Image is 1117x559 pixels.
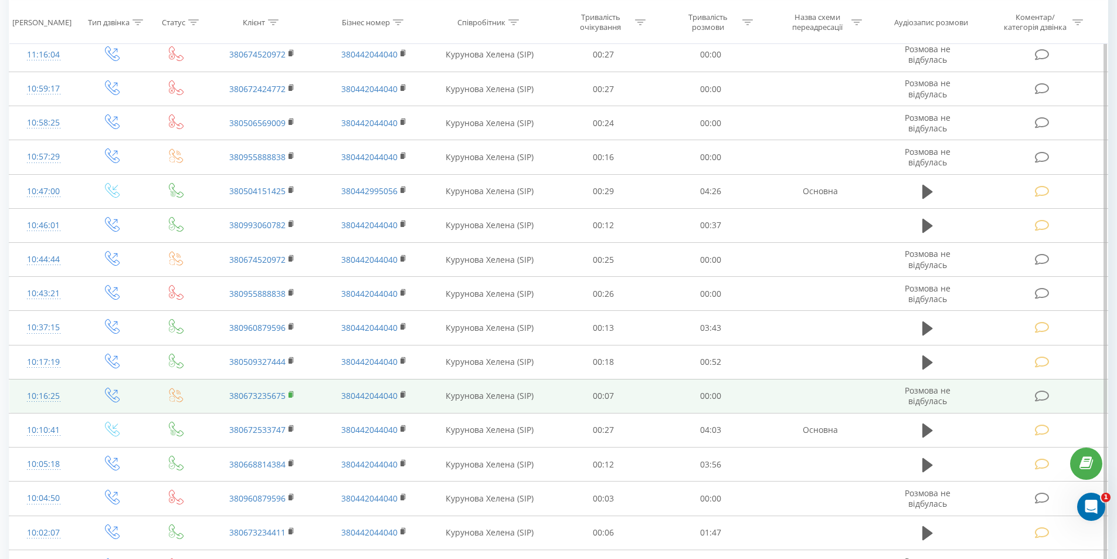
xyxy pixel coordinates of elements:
[229,390,286,401] a: 380673235675
[550,516,657,550] td: 00:06
[657,448,765,482] td: 03:56
[21,43,66,66] div: 11:16:04
[894,17,968,27] div: Аудіозапис розмови
[430,379,550,413] td: Курунова Хелена (SIP)
[430,345,550,379] td: Курунова Хелена (SIP)
[657,243,765,277] td: 00:00
[905,487,950,509] span: Розмова не відбулась
[764,174,875,208] td: Основна
[341,459,398,470] a: 380442044040
[430,277,550,311] td: Курунова Хелена (SIP)
[657,345,765,379] td: 00:52
[21,145,66,168] div: 10:57:29
[905,385,950,406] span: Розмова не відбулась
[657,277,765,311] td: 00:00
[21,316,66,339] div: 10:37:15
[457,17,505,27] div: Співробітник
[677,12,739,32] div: Тривалість розмови
[430,140,550,174] td: Курунова Хелена (SIP)
[341,83,398,94] a: 380442044040
[430,38,550,72] td: Курунова Хелена (SIP)
[21,487,66,510] div: 10:04:50
[550,413,657,447] td: 00:27
[657,72,765,106] td: 00:00
[21,248,66,271] div: 10:44:44
[657,208,765,242] td: 00:37
[229,288,286,299] a: 380955888838
[550,448,657,482] td: 00:12
[21,385,66,408] div: 10:16:25
[550,482,657,516] td: 00:03
[341,390,398,401] a: 380442044040
[342,17,390,27] div: Бізнес номер
[341,254,398,265] a: 380442044040
[550,106,657,140] td: 00:24
[229,356,286,367] a: 380509327444
[905,283,950,304] span: Розмова не відбулась
[569,12,632,32] div: Тривалість очікування
[430,448,550,482] td: Курунова Хелена (SIP)
[162,17,185,27] div: Статус
[1101,493,1111,502] span: 1
[430,243,550,277] td: Курунова Хелена (SIP)
[229,322,286,333] a: 380960879596
[550,345,657,379] td: 00:18
[12,17,72,27] div: [PERSON_NAME]
[905,77,950,99] span: Розмова не відбулась
[229,254,286,265] a: 380674520972
[657,174,765,208] td: 04:26
[88,17,130,27] div: Тип дзвінка
[430,482,550,516] td: Курунова Хелена (SIP)
[430,413,550,447] td: Курунова Хелена (SIP)
[229,83,286,94] a: 380672424772
[21,111,66,134] div: 10:58:25
[430,174,550,208] td: Курунова Хелена (SIP)
[1001,12,1070,32] div: Коментар/категорія дзвінка
[430,516,550,550] td: Курунова Хелена (SIP)
[430,106,550,140] td: Курунова Хелена (SIP)
[341,322,398,333] a: 380442044040
[550,243,657,277] td: 00:25
[550,379,657,413] td: 00:07
[657,140,765,174] td: 00:00
[657,379,765,413] td: 00:00
[905,112,950,134] span: Розмова не відбулась
[229,49,286,60] a: 380674520972
[657,106,765,140] td: 00:00
[229,219,286,231] a: 380993060782
[905,43,950,65] span: Розмова не відбулась
[21,180,66,203] div: 10:47:00
[21,419,66,442] div: 10:10:41
[229,185,286,197] a: 380504151425
[229,527,286,538] a: 380673234411
[657,311,765,345] td: 03:43
[430,208,550,242] td: Курунова Хелена (SIP)
[657,516,765,550] td: 01:47
[229,151,286,162] a: 380955888838
[550,38,657,72] td: 00:27
[341,527,398,538] a: 380442044040
[341,356,398,367] a: 380442044040
[1077,493,1105,521] iframe: Intercom live chat
[341,49,398,60] a: 380442044040
[243,17,265,27] div: Клієнт
[21,214,66,237] div: 10:46:01
[229,424,286,435] a: 380672533747
[430,72,550,106] td: Курунова Хелена (SIP)
[21,521,66,544] div: 10:02:07
[430,311,550,345] td: Курунова Хелена (SIP)
[341,493,398,504] a: 380442044040
[229,117,286,128] a: 380506569009
[764,413,875,447] td: Основна
[229,493,286,504] a: 380960879596
[341,151,398,162] a: 380442044040
[341,185,398,197] a: 380442995056
[657,482,765,516] td: 00:00
[550,140,657,174] td: 00:16
[21,351,66,374] div: 10:17:19
[229,459,286,470] a: 380668814384
[550,277,657,311] td: 00:26
[657,413,765,447] td: 04:03
[550,174,657,208] td: 00:29
[341,219,398,231] a: 380442044040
